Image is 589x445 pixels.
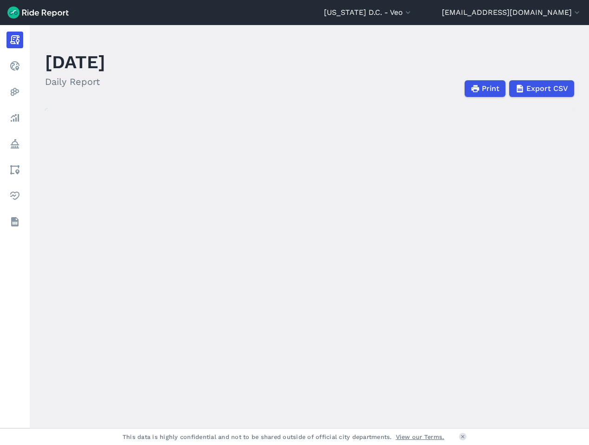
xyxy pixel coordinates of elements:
h2: Daily Report [45,75,105,89]
a: View our Terms. [396,432,445,441]
a: Realtime [6,58,23,74]
a: Health [6,187,23,204]
img: Ride Report [7,6,69,19]
span: Print [482,83,499,94]
button: [EMAIL_ADDRESS][DOMAIN_NAME] [442,7,582,18]
a: Analyze [6,110,23,126]
a: Report [6,32,23,48]
a: Heatmaps [6,84,23,100]
h1: [DATE] [45,49,105,75]
a: Datasets [6,213,23,230]
button: [US_STATE] D.C. - Veo [324,7,413,18]
button: Export CSV [509,80,574,97]
a: Policy [6,135,23,152]
a: Areas [6,161,23,178]
button: Print [465,80,505,97]
span: Export CSV [526,83,568,94]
